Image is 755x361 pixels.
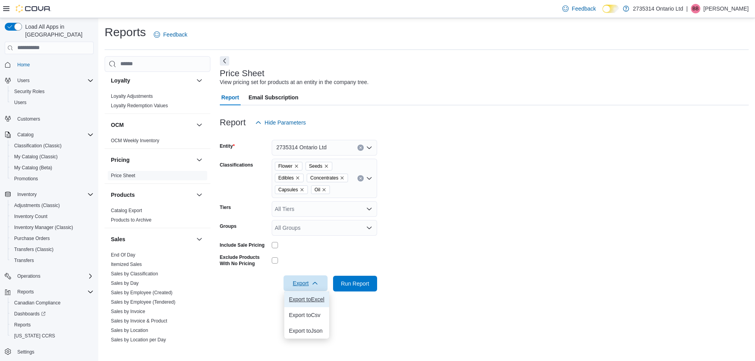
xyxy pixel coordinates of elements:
[366,175,372,181] button: Open list of options
[315,186,320,194] span: Oil
[14,224,73,231] span: Inventory Manager (Classic)
[306,162,332,170] span: Seeds
[11,245,94,254] span: Transfers (Classic)
[340,176,344,180] button: Remove Concentrates from selection in this group
[17,289,34,295] span: Reports
[692,4,699,13] span: BB
[322,187,326,192] button: Remove Oil from selection in this group
[14,300,61,306] span: Canadian Compliance
[220,242,265,248] label: Include Sale Pricing
[310,174,338,182] span: Concentrates
[357,175,364,181] button: Clear input
[111,93,153,99] span: Loyalty Adjustments
[17,349,34,355] span: Settings
[14,143,62,149] span: Classification (Classic)
[2,346,97,357] button: Settings
[8,308,97,319] a: Dashboards
[195,76,204,85] button: Loyalty
[14,176,38,182] span: Promotions
[111,337,166,343] a: Sales by Location per Day
[14,60,33,70] a: Home
[366,145,372,151] button: Open list of options
[11,212,51,221] a: Inventory Count
[11,212,94,221] span: Inventory Count
[14,76,33,85] button: Users
[11,234,94,243] span: Purchase Orders
[105,171,210,183] div: Pricing
[14,130,94,139] span: Catalog
[2,129,97,140] button: Catalog
[11,223,94,232] span: Inventory Manager (Classic)
[11,320,94,330] span: Reports
[111,290,173,295] a: Sales by Employee (Created)
[8,97,97,108] button: Users
[111,261,142,268] span: Itemized Sales
[111,271,158,277] span: Sales by Classification
[220,162,253,168] label: Classifications
[111,309,145,314] a: Sales by Invoice
[288,275,323,291] span: Export
[111,103,168,109] span: Loyalty Redemption Values
[22,23,94,38] span: Load All Apps in [GEOGRAPHIC_DATA]
[220,143,235,149] label: Entity
[278,174,294,182] span: Edibles
[284,291,329,307] button: Export toExcel
[14,347,37,357] a: Settings
[111,173,135,178] a: Price Sheet
[220,204,231,211] label: Tiers
[11,223,76,232] a: Inventory Manager (Classic)
[284,307,329,323] button: Export toCsv
[14,114,94,123] span: Customers
[11,298,64,308] a: Canadian Compliance
[11,87,48,96] a: Security Roles
[289,312,324,318] span: Export to Csv
[289,296,324,302] span: Export to Excel
[11,174,94,183] span: Promotions
[195,235,204,244] button: Sales
[8,151,97,162] button: My Catalog (Classic)
[111,280,139,286] a: Sales by Day
[14,246,53,253] span: Transfers (Classic)
[11,309,94,319] span: Dashboards
[105,206,210,228] div: Products
[14,271,94,281] span: Operations
[17,273,41,279] span: Operations
[111,252,135,258] span: End Of Day
[276,143,327,152] span: 2735314 Ontario Ltd
[8,222,97,233] button: Inventory Manager (Classic)
[294,164,299,169] button: Remove Flower from selection in this group
[17,77,29,84] span: Users
[8,211,97,222] button: Inventory Count
[111,328,148,333] a: Sales by Location
[8,173,97,184] button: Promotions
[8,297,97,308] button: Canadian Compliance
[275,174,304,182] span: Edibles
[111,156,193,164] button: Pricing
[2,286,97,297] button: Reports
[8,319,97,330] button: Reports
[111,235,193,243] button: Sales
[17,116,40,122] span: Customers
[311,185,330,194] span: Oil
[17,132,33,138] span: Catalog
[284,275,328,291] button: Export
[11,141,94,150] span: Classification (Classic)
[111,121,124,129] h3: OCM
[14,347,94,357] span: Settings
[602,5,619,13] input: Dark Mode
[111,103,168,108] a: Loyalty Redemption Values
[14,271,44,281] button: Operations
[111,172,135,179] span: Price Sheet
[111,280,139,286] span: Sales by Day
[11,245,57,254] a: Transfers (Classic)
[111,208,142,213] a: Catalog Export
[333,276,377,291] button: Run Report
[14,60,94,70] span: Home
[220,56,229,66] button: Next
[195,120,204,130] button: OCM
[295,176,300,180] button: Remove Edibles from selection in this group
[11,141,65,150] a: Classification (Classic)
[14,235,50,242] span: Purchase Orders
[111,77,193,84] button: Loyalty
